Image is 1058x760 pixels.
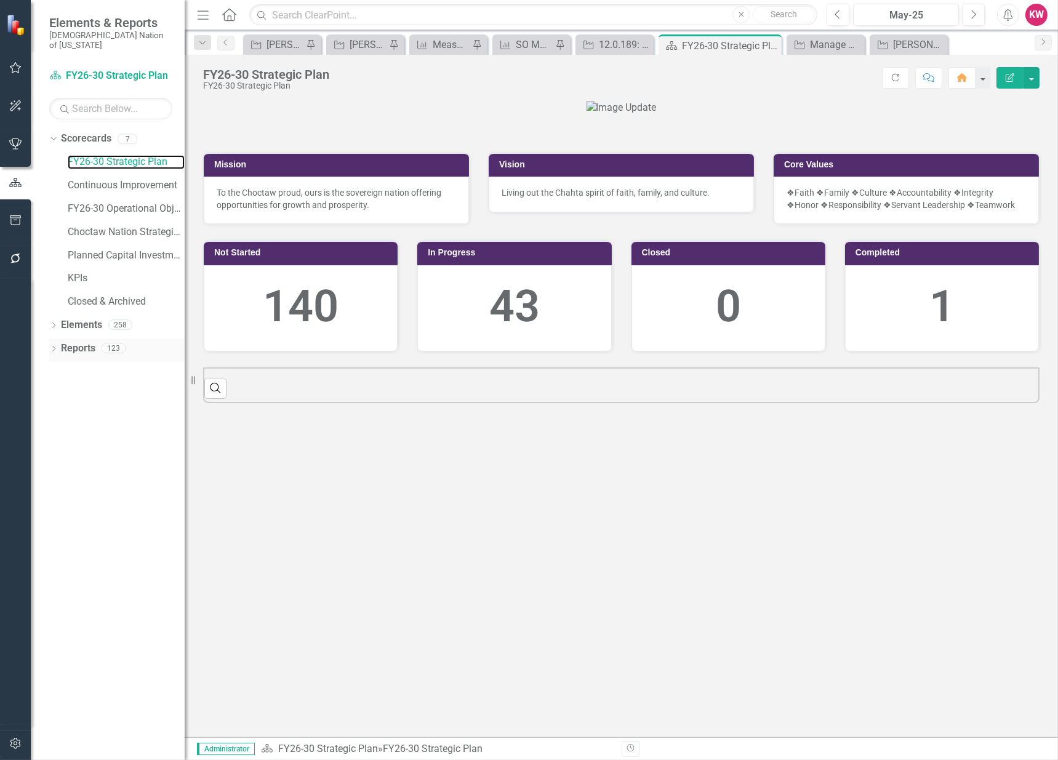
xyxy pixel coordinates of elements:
[857,8,955,23] div: May-25
[893,37,945,52] div: [PERSON_NAME] SO's
[217,188,441,210] span: To the Choctaw proud, ours is the sovereign nation offering opportunities for growth and prosperity.
[412,37,469,52] a: Measures Ownership Report - KW
[249,4,817,26] input: Search ClearPoint...
[49,98,172,119] input: Search Below...
[68,225,185,239] a: Choctaw Nation Strategic Plan
[430,275,598,338] div: 43
[246,37,303,52] a: [PERSON_NAME] SO's (three-month view)
[1025,4,1048,26] button: KW
[383,743,483,754] div: FY26-30 Strategic Plan
[68,155,185,169] a: FY26-30 Strategic Plan
[6,13,29,36] img: ClearPoint Strategy
[644,275,812,338] div: 0
[790,37,862,52] a: Manage Reports
[784,160,1033,169] h3: Core Values
[68,295,185,309] a: Closed & Archived
[261,742,612,756] div: »
[214,160,463,169] h3: Mission
[856,248,1033,257] h3: Completed
[599,37,651,52] div: 12.0.189: 477 - Employment Training Services
[771,9,797,19] span: Search
[61,318,102,332] a: Elements
[753,6,814,23] button: Search
[810,37,862,52] div: Manage Reports
[68,178,185,193] a: Continuous Improvement
[433,37,469,52] div: Measures Ownership Report - KW
[49,69,172,83] a: FY26-30 Strategic Plan
[642,248,819,257] h3: Closed
[203,68,329,81] div: FY26-30 Strategic Plan
[853,4,959,26] button: May-25
[61,132,111,146] a: Scorecards
[682,38,779,54] div: FY26-30 Strategic Plan
[68,202,185,216] a: FY26-30 Operational Objectives
[68,271,185,286] a: KPIs
[49,15,172,30] span: Elements & Reports
[350,37,386,52] div: [PERSON_NAME]'s Team SO's
[68,249,185,263] a: Planned Capital Investments
[267,37,303,52] div: [PERSON_NAME] SO's (three-month view)
[217,275,385,338] div: 140
[499,160,748,169] h3: Vision
[214,248,391,257] h3: Not Started
[873,37,945,52] a: [PERSON_NAME] SO's
[428,248,605,257] h3: In Progress
[858,275,1026,338] div: 1
[329,37,386,52] a: [PERSON_NAME]'s Team SO's
[787,186,1026,211] p: ❖Faith ❖Family ❖Culture ❖Accountability ❖Integrity ❖Honor ❖Responsibility ❖Servant Leadership ❖Te...
[49,30,172,50] small: [DEMOGRAPHIC_DATA] Nation of [US_STATE]
[587,101,657,115] img: Image Update
[197,743,255,755] span: Administrator
[278,743,378,754] a: FY26-30 Strategic Plan
[61,342,95,356] a: Reports
[203,81,329,90] div: FY26-30 Strategic Plan
[579,37,651,52] a: 12.0.189: 477 - Employment Training Services
[118,134,137,144] div: 7
[495,37,552,52] a: SO Measures Ownership Report - KW
[108,320,132,330] div: 258
[516,37,552,52] div: SO Measures Ownership Report - KW
[102,343,126,354] div: 123
[502,188,710,198] span: Living out the Chahta spirit of faith, family, and culture.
